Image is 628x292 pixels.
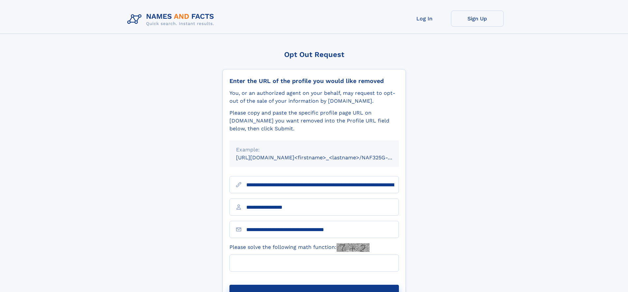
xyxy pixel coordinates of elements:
[398,11,451,27] a: Log In
[229,243,370,252] label: Please solve the following math function:
[229,109,399,133] div: Please copy and paste the specific profile page URL on [DOMAIN_NAME] you want removed into the Pr...
[236,154,411,161] small: [URL][DOMAIN_NAME]<firstname>_<lastname>/NAF325G-xxxxxxxx
[229,77,399,85] div: Enter the URL of the profile you would like removed
[125,11,220,28] img: Logo Names and Facts
[451,11,504,27] a: Sign Up
[229,89,399,105] div: You, or an authorized agent on your behalf, may request to opt-out of the sale of your informatio...
[236,146,392,154] div: Example:
[223,50,406,59] div: Opt Out Request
